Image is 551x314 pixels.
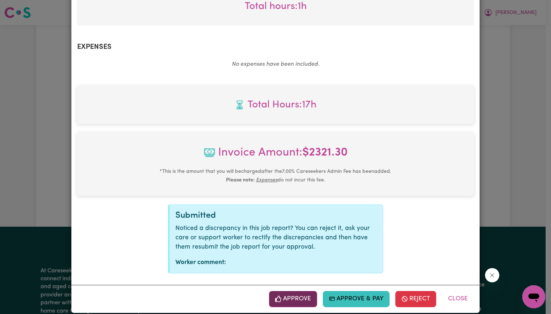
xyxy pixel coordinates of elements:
iframe: Button to launch messaging window [522,285,545,308]
span: Invoice Amount: [83,144,468,167]
u: Expenses [256,177,278,183]
button: Close [442,291,474,307]
iframe: Close message [485,268,499,282]
span: Submitted [175,211,216,220]
span: Total hours worked: 1 hour [245,1,307,11]
button: Approve & Pay [323,291,390,307]
button: Approve [269,291,317,307]
em: No expenses have been included. [232,61,319,67]
p: Noticed a discrepancy in this job report? You can reject it, ask your care or support worker to r... [175,224,377,252]
span: Total hours worked: 17 hours [83,97,468,112]
button: Reject [395,291,436,307]
b: $ 2321.30 [302,147,348,158]
small: This is the amount that you will be charged after the 7.00 % Careseekers Admin Fee has been added... [160,169,391,183]
h2: Expenses [77,43,474,51]
span: Need any help? [4,5,43,11]
strong: Worker comment: [175,259,226,265]
b: Please note: [226,177,255,183]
